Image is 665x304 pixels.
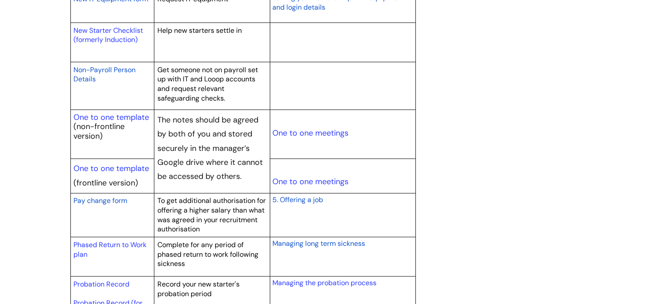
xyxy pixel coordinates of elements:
td: The notes should be agreed by both of you and stored securely in the manager’s Google drive where... [154,110,270,193]
a: Pay change form [73,195,127,206]
a: One to one meetings [272,128,348,138]
a: Phased Return to Work plan [73,240,146,259]
a: One to one template [73,112,149,122]
span: Managing long term sickness [272,239,365,248]
p: (non-frontline version) [73,122,151,141]
a: Managing long term sickness [272,238,365,248]
span: Help new starters settle in [157,26,242,35]
a: 5. Offering a job [272,194,323,205]
a: Non-Payroll Person Details [73,64,136,84]
a: New Starter Checklist (formerly Induction) [73,26,143,45]
span: To get additional authorisation for offering a higher salary than what was agreed in your recruit... [157,196,266,234]
span: Non-Payroll Person Details [73,65,136,84]
span: 5. Offering a job [272,195,323,204]
span: Record your new starter's probation period [157,280,240,298]
a: One to one meetings [272,176,348,187]
a: Probation Record [73,280,129,289]
span: Complete for any period of phased return to work following sickness [157,240,258,268]
td: (frontline version) [70,158,154,193]
a: Managing the probation process [272,278,376,287]
span: Pay change form [73,196,127,205]
a: One to one template [73,163,149,174]
span: Get someone not on payroll set up with IT and Looop accounts and request relevant safeguarding ch... [157,65,258,103]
